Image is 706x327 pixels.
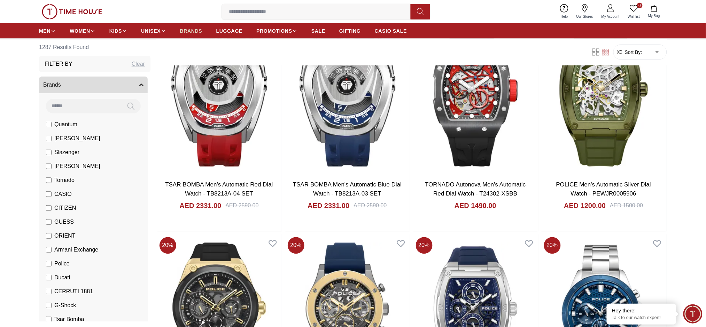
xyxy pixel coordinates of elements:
a: CASIO SALE [375,25,407,37]
a: WOMEN [70,25,95,37]
input: [PERSON_NAME] [46,163,52,169]
span: Sort By: [623,49,642,56]
div: AED 1500.00 [610,202,643,210]
a: Our Stores [572,3,597,21]
span: [PERSON_NAME] [54,134,100,143]
input: [PERSON_NAME] [46,136,52,141]
div: AED 2590.00 [225,202,258,210]
h4: AED 1200.00 [564,201,606,211]
div: Clear [132,60,145,68]
div: AED 2590.00 [354,202,387,210]
a: MEN [39,25,56,37]
span: Police [54,260,70,268]
a: TSAR BOMBA Men's Automatic Blue Dial Watch - TB8213A-03 SET [293,182,402,197]
input: G-Shock [46,303,52,308]
h3: Filter By [45,60,72,68]
button: My Bag [644,3,664,20]
span: KIDS [109,27,122,34]
span: CASIO SALE [375,27,407,34]
h4: AED 1490.00 [455,201,496,211]
input: Tornado [46,177,52,183]
span: CASIO [54,190,72,198]
span: 20 % [416,237,433,254]
span: Brands [43,81,61,89]
span: LUGGAGE [216,27,243,34]
div: Chat Widget [683,304,703,324]
input: Police [46,261,52,266]
span: [PERSON_NAME] [54,162,100,170]
button: Sort By: [616,49,642,56]
input: Quantum [46,122,52,127]
span: BRANDS [180,27,202,34]
a: 0Wishlist [624,3,644,21]
span: Armani Exchange [54,246,98,254]
span: CERRUTI 1881 [54,287,93,296]
span: My Account [599,14,622,19]
a: UNISEX [141,25,166,37]
p: Talk to our watch expert! [612,315,671,321]
span: 0 [637,3,643,8]
span: Our Stores [574,14,596,19]
span: MEN [39,27,51,34]
input: GUESS [46,219,52,225]
input: CERRUTI 1881 [46,289,52,294]
a: PROMOTIONS [256,25,297,37]
span: 20 % [160,237,176,254]
span: Quantum [54,120,77,129]
button: Brands [39,77,148,93]
img: TSAR BOMBA Men's Automatic Red Dial Watch - TB8213A-04 SET [157,12,282,175]
a: LUGGAGE [216,25,243,37]
input: CITIZEN [46,205,52,211]
span: WOMEN [70,27,90,34]
span: Wishlist [625,14,643,19]
span: Ducati [54,273,70,282]
input: Tsar Bomba [46,317,52,322]
span: 20 % [544,237,561,254]
a: TSAR BOMBA Men's Automatic Red Dial Watch - TB8213A-04 SET [165,182,273,197]
h6: 1287 Results Found [39,39,150,56]
span: Help [558,14,571,19]
span: 20 % [288,237,304,254]
span: CITIZEN [54,204,76,212]
h4: AED 2331.00 [179,201,221,211]
h4: AED 2331.00 [308,201,349,211]
input: Armani Exchange [46,247,52,253]
img: TSAR BOMBA Men's Automatic Blue Dial Watch - TB8213A-03 SET [285,12,410,175]
input: Ducati [46,275,52,280]
img: POLICE Men's Automatic Silver Dial Watch - PEWJR0005906 [541,12,666,175]
a: TORNADO Autonova Men's Automatic Red Dial Watch - T24302-XSBB [425,182,526,197]
span: GUESS [54,218,74,226]
a: Help [557,3,572,21]
a: KIDS [109,25,127,37]
span: PROMOTIONS [256,27,292,34]
span: My Bag [645,13,663,18]
img: ... [42,4,102,19]
a: GIFTING [339,25,361,37]
span: SALE [311,27,325,34]
span: Tsar Bomba [54,315,84,324]
div: Hey there! [612,307,671,314]
input: Slazenger [46,150,52,155]
a: BRANDS [180,25,202,37]
input: ORIENT [46,233,52,239]
a: POLICE Men's Automatic Silver Dial Watch - PEWJR0005906 [556,182,651,197]
span: UNISEX [141,27,161,34]
img: TORNADO Autonova Men's Automatic Red Dial Watch - T24302-XSBB [413,12,538,175]
span: Tornado [54,176,75,184]
a: SALE [311,25,325,37]
input: CASIO [46,191,52,197]
span: Slazenger [54,148,79,157]
span: GIFTING [339,27,361,34]
span: ORIENT [54,232,75,240]
span: G-Shock [54,301,76,310]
